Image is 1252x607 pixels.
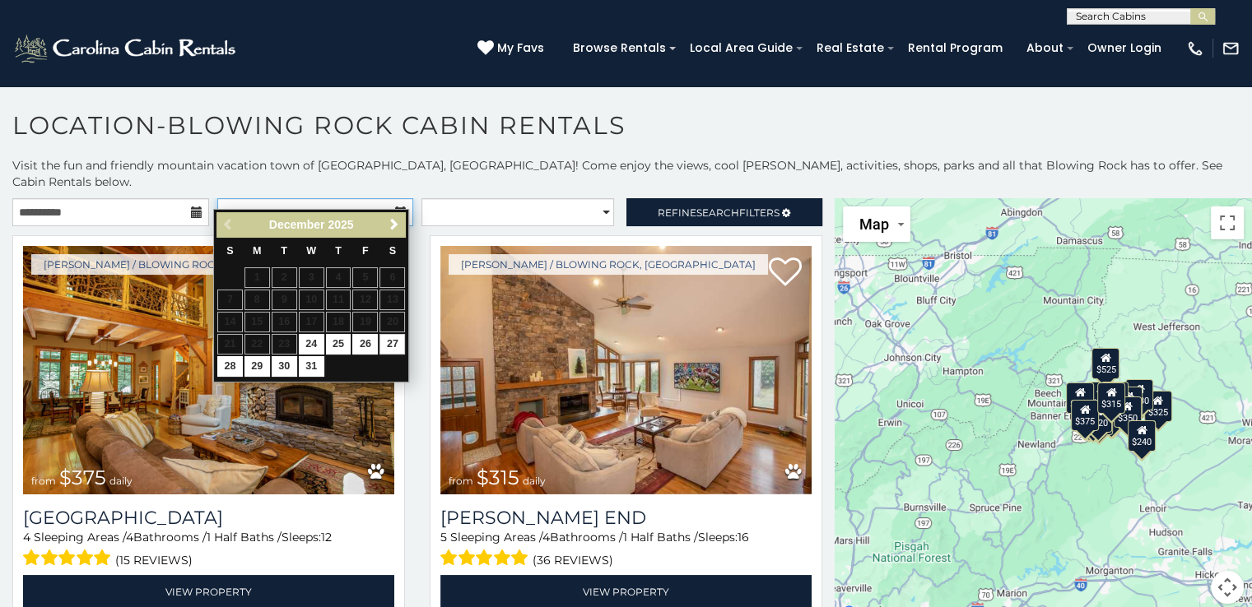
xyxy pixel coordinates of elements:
a: My Favs [477,39,548,58]
a: Browse Rentals [565,35,674,61]
div: $220 [1084,401,1112,432]
a: Rental Program [900,35,1011,61]
span: My Favs [497,39,544,57]
span: Friday [362,245,369,257]
div: $355 [1078,402,1106,433]
a: 28 [217,356,243,377]
span: 4 [126,530,133,544]
span: Map [859,215,889,233]
div: $350 [1113,396,1141,428]
a: Real Estate [808,35,892,61]
span: 4 [23,530,30,544]
span: Monday [253,245,262,257]
div: Sleeping Areas / Bathrooms / Sleeps: [440,529,812,571]
a: 26 [352,334,378,354]
a: Moss End from $315 daily [440,246,812,494]
a: Local Area Guide [682,35,801,61]
span: 2025 [328,218,353,231]
button: Change map style [843,206,910,242]
div: $240 [1128,419,1156,451]
div: $345 [1085,403,1113,434]
img: phone-regular-white.png [1186,39,1204,58]
div: Sleeping Areas / Bathrooms / Sleeps: [23,529,394,571]
span: 5 [440,530,447,544]
div: $226 [1115,387,1143,418]
button: Map camera controls [1211,571,1244,604]
span: Next [388,218,401,231]
a: 29 [244,356,270,377]
span: from [31,475,56,487]
span: Refine Filters [658,206,780,219]
a: Add to favorites [769,256,802,290]
div: $315 [1097,382,1125,413]
span: 1 Half Baths / [623,530,698,544]
span: Saturday [389,245,396,257]
span: Sunday [226,245,233,257]
a: 24 [299,334,324,354]
div: $150 [1101,381,1129,412]
a: About [1018,35,1072,61]
img: Moss End [440,246,812,494]
button: Toggle fullscreen view [1211,206,1244,239]
span: daily [109,475,133,487]
span: Tuesday [281,245,287,257]
a: 27 [379,334,405,354]
span: Search [696,206,739,219]
a: [PERSON_NAME] End [440,507,812,529]
a: Owner Login [1079,35,1170,61]
div: $525 [1091,347,1119,378]
span: Thursday [335,245,342,257]
span: daily [523,475,546,487]
div: $930 [1125,379,1153,410]
span: (15 reviews) [115,549,193,571]
span: 4 [542,530,550,544]
img: White-1-2.png [12,32,240,65]
a: 31 [299,356,324,377]
img: Mountain Song Lodge [23,246,394,494]
h3: Mountain Song Lodge [23,507,394,529]
a: Mountain Song Lodge from $375 daily [23,246,394,494]
span: 16 [738,530,749,544]
span: December [269,218,325,231]
a: Next [384,215,404,235]
span: 12 [321,530,332,544]
a: [PERSON_NAME] / Blowing Rock, [GEOGRAPHIC_DATA] [449,254,768,275]
span: (36 reviews) [533,549,613,571]
span: 1 Half Baths / [207,530,282,544]
span: Wednesday [306,245,316,257]
div: $375 [1071,399,1099,430]
h3: Moss End [440,507,812,529]
img: mail-regular-white.png [1222,39,1240,58]
a: 30 [272,356,297,377]
div: $400 [1066,382,1094,414]
a: 25 [326,334,351,354]
a: [GEOGRAPHIC_DATA] [23,507,394,529]
span: from [449,475,473,487]
div: $325 [1143,391,1171,422]
a: [PERSON_NAME] / Blowing Rock, [GEOGRAPHIC_DATA] [31,254,351,275]
span: $315 [477,466,519,489]
a: RefineSearchFilters [626,198,823,226]
span: $375 [59,466,106,489]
